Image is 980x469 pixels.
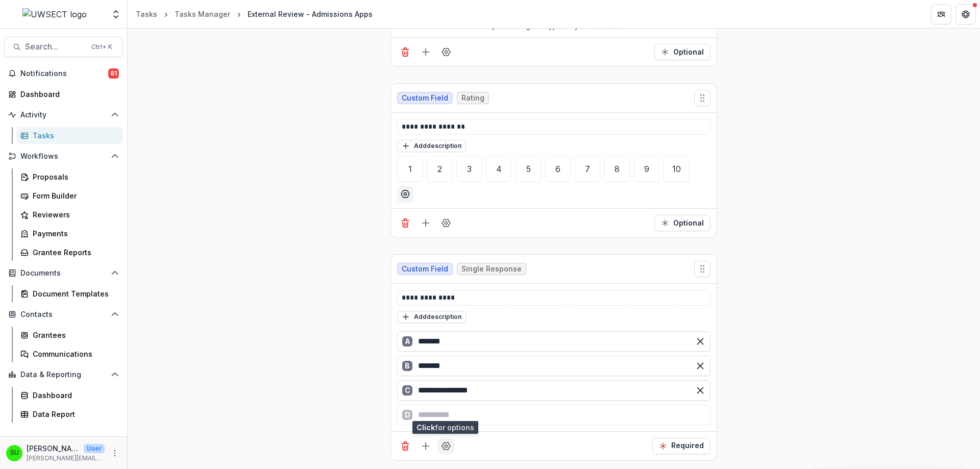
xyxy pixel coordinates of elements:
div: Payments [33,228,115,239]
button: Get Help [955,4,976,24]
button: Required [654,215,710,231]
button: D [397,405,710,421]
div: Reviewers [33,209,115,220]
button: Options [397,186,413,202]
div: D [402,410,412,420]
div: 1 [408,165,412,173]
button: Field Settings [438,44,454,60]
button: Open Contacts [4,306,123,323]
span: Notifications [20,69,108,78]
span: Data & Reporting [20,371,107,379]
div: Document Templates [33,288,115,299]
button: Required [652,438,710,454]
button: Delete field [397,215,413,231]
a: Dashboard [16,387,123,404]
button: Notifications81 [4,65,123,82]
button: Move field [694,261,710,277]
div: Data Report [33,409,115,419]
div: Proposals [33,171,115,182]
a: Reviewers [16,206,123,223]
span: Single Response [461,265,522,274]
div: Dashboard [33,390,115,401]
button: Open Workflows [4,148,123,164]
button: Field Settings [438,215,454,231]
div: Ctrl + K [89,41,114,53]
div: 2 [437,165,442,173]
a: Tasks [132,7,161,21]
button: Open entity switcher [109,4,123,24]
p: User [84,444,105,453]
div: Scott Umbel [10,450,19,456]
button: Partners [931,4,951,24]
span: 81 [108,68,119,79]
img: UWSECT logo [22,8,87,20]
button: Remove option [692,358,708,374]
button: Add field [418,44,434,60]
button: Add field [418,215,434,231]
span: Contacts [20,310,107,319]
nav: breadcrumb [132,7,377,21]
div: 10 [672,165,681,173]
div: Communications [33,349,115,359]
button: Add field [418,438,434,454]
button: Open Documents [4,265,123,281]
button: Adddescription [397,311,466,323]
p: [PERSON_NAME] [27,443,80,454]
span: Documents [20,269,107,278]
div: 6 [555,165,560,173]
span: Rating [461,94,484,103]
a: Dashboard [4,86,123,103]
button: Required [654,44,710,60]
div: 5 [526,165,531,173]
button: Delete field [397,438,413,454]
a: Grantee Reports [16,244,123,261]
a: Grantees [16,327,123,343]
div: 3 [467,165,472,173]
div: Tasks [33,130,115,141]
span: Search... [25,42,85,52]
button: More [109,447,121,459]
button: Field Settings [438,438,454,454]
div: 9 [644,165,649,173]
button: Open Activity [4,107,123,123]
button: Search... [4,37,123,57]
div: B [402,361,412,371]
p: [PERSON_NAME][EMAIL_ADDRESS][PERSON_NAME][DOMAIN_NAME] [27,454,105,463]
div: 4 [496,165,502,173]
div: Grantee Reports [33,247,115,258]
div: External Review - Admissions Apps [248,9,373,19]
div: Form Builder [33,190,115,201]
div: Dashboard [20,89,115,100]
span: Activity [20,111,107,119]
div: Grantees [33,330,115,340]
span: Custom Field [402,265,448,274]
button: Open Data & Reporting [4,366,123,383]
div: Tasks Manager [175,9,230,19]
a: Document Templates [16,285,123,302]
a: Data Report [16,406,123,423]
span: Custom Field [402,94,448,103]
a: Tasks [16,127,123,144]
a: Form Builder [16,187,123,204]
a: Tasks Manager [170,7,234,21]
div: 7 [585,165,590,173]
button: Move field [694,90,710,106]
span: Workflows [20,152,107,161]
div: 8 [615,165,620,173]
a: Communications [16,345,123,362]
button: Remove option [692,333,708,350]
a: Proposals [16,168,123,185]
button: Remove option [692,382,708,399]
button: Delete field [397,44,413,60]
button: Adddescription [397,140,466,152]
div: C [402,385,412,396]
div: Tasks [136,9,157,19]
div: A [402,336,412,347]
a: Payments [16,225,123,242]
